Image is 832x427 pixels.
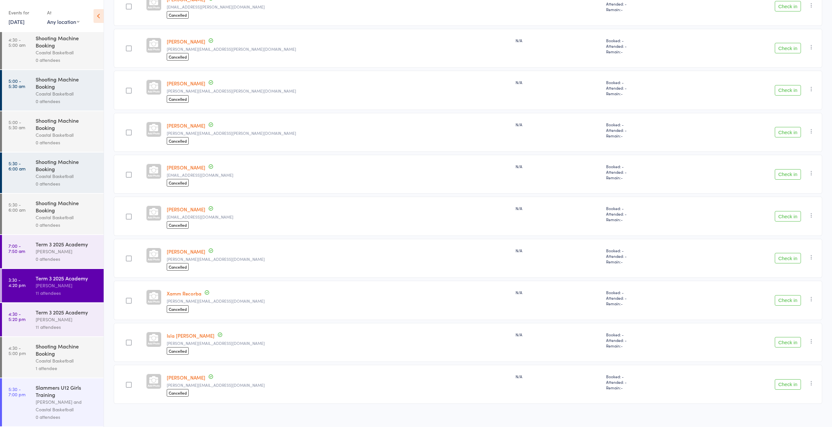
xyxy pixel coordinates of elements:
[167,389,189,397] span: Cancelled
[8,243,25,254] time: 7:00 - 7:50 am
[516,80,601,85] div: N/A
[516,38,601,43] div: N/A
[2,152,104,193] a: 5:30 -6:00 amShooting Machine BookingCoastal Basketball0 attendees
[36,398,98,413] div: [PERSON_NAME] and Coastal Basketball
[36,384,98,398] div: Slammers U12 Girls Training
[621,7,623,12] span: -
[167,332,214,339] a: Isla [PERSON_NAME]
[2,111,104,152] a: 5:00 -5:30 amShooting Machine BookingCoastal Basketball0 attendees
[167,347,189,355] span: Cancelled
[36,343,98,357] div: Shooting Machine Booking
[606,38,690,43] span: Booked: -
[606,133,690,138] span: Remain:
[167,341,510,346] small: laura.rusconi6@hotmail.com
[2,29,104,69] a: 4:30 -5:00 amShooting Machine BookingCoastal Basketball0 attendees
[2,194,104,234] a: 5:30 -6:00 amShooting Machine BookingCoastal Basketball0 attendees
[621,133,623,138] span: -
[2,303,104,336] a: 4:30 -5:20 pmTerm 3 2025 Academy[PERSON_NAME]11 attendees
[2,378,104,426] a: 5:30 -7:00 pmSlammers U12 Girls Training[PERSON_NAME] and Coastal Basketball0 attendees
[167,137,189,145] span: Cancelled
[36,248,98,255] div: [PERSON_NAME]
[36,180,98,187] div: 0 attendees
[167,248,205,255] a: [PERSON_NAME]
[8,161,25,171] time: 5:30 - 6:00 am
[606,49,690,54] span: Remain:
[167,257,510,261] small: Tennille@panuccioautos.com.au
[2,70,104,111] a: 5:00 -5:30 amShooting Machine BookingCoastal Basketball0 attendees
[606,169,690,175] span: Attended: -
[516,122,601,127] div: N/A
[36,139,98,146] div: 0 attendees
[36,413,98,421] div: 0 attendees
[167,53,189,61] span: Cancelled
[516,374,601,379] div: N/A
[606,343,690,348] span: Remain:
[606,301,690,306] span: Remain:
[606,43,690,49] span: Attended: -
[606,205,690,211] span: Booked: -
[36,289,98,297] div: 11 attendees
[167,374,205,381] a: [PERSON_NAME]
[8,78,25,89] time: 5:00 - 5:30 am
[2,235,104,268] a: 7:00 -7:50 amTerm 3 2025 Academy[PERSON_NAME]0 attendees
[606,164,690,169] span: Booked: -
[621,385,623,390] span: -
[621,49,623,54] span: -
[621,91,623,96] span: -
[167,263,189,271] span: Cancelled
[8,386,25,397] time: 5:30 - 7:00 pm
[606,1,690,7] span: Attended: -
[606,385,690,390] span: Remain:
[2,269,104,302] a: 3:30 -4:20 pmTerm 3 2025 Academy[PERSON_NAME]11 attendees
[167,122,205,129] a: [PERSON_NAME]
[775,211,801,222] button: Check in
[36,56,98,64] div: 0 attendees
[775,379,801,390] button: Check in
[167,179,189,187] span: Cancelled
[167,206,205,213] a: [PERSON_NAME]
[606,80,690,85] span: Booked: -
[47,18,79,25] div: Any location
[606,379,690,385] span: Attended: -
[167,5,510,9] small: Jinkylou.perez@gmail.com
[606,7,690,12] span: Remain:
[36,199,98,214] div: Shooting Machine Booking
[606,259,690,264] span: Remain:
[606,374,690,379] span: Booked: -
[8,277,25,288] time: 3:30 - 4:20 pm
[36,309,98,316] div: Term 3 2025 Academy
[606,91,690,96] span: Remain:
[36,365,98,372] div: 1 attendee
[516,290,601,295] div: N/A
[167,80,205,87] a: [PERSON_NAME]
[621,217,623,222] span: -
[621,301,623,306] span: -
[8,119,25,130] time: 5:00 - 5:30 am
[36,357,98,365] div: Coastal Basketball
[36,34,98,49] div: Shooting Machine Booking
[36,316,98,323] div: [PERSON_NAME]
[167,305,189,313] span: Cancelled
[606,253,690,259] span: Attended: -
[606,122,690,127] span: Booked: -
[36,49,98,56] div: Coastal Basketball
[606,295,690,301] span: Attended: -
[516,248,601,253] div: N/A
[167,383,510,387] small: laura.rusconi6@hotmail.com
[167,95,189,103] span: Cancelled
[167,47,510,51] small: aaron.mariotti@hotmail.com
[8,202,25,212] time: 5:30 - 6:00 am
[167,299,510,303] small: Hazel.aae@gmail.com
[775,169,801,180] button: Check in
[167,89,510,93] small: aaron.mariotti@hotmail.com
[167,11,189,19] span: Cancelled
[775,85,801,96] button: Check in
[36,90,98,98] div: Coastal Basketball
[36,214,98,221] div: Coastal Basketball
[36,98,98,105] div: 0 attendees
[36,131,98,139] div: Coastal Basketball
[606,175,690,180] span: Remain:
[606,211,690,217] span: Attended: -
[775,337,801,347] button: Check in
[47,7,79,18] div: At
